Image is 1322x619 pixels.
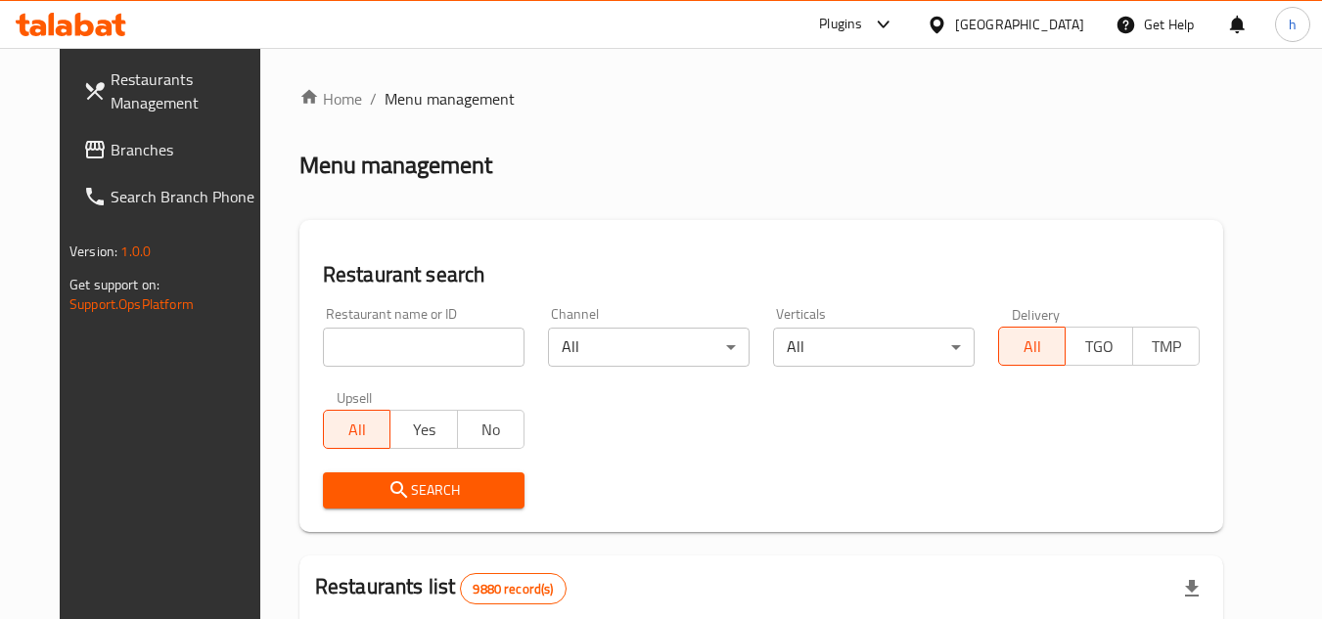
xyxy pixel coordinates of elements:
button: No [457,410,524,449]
span: TGO [1073,332,1124,361]
nav: breadcrumb [299,87,1223,111]
button: TGO [1065,327,1132,366]
h2: Restaurant search [323,260,1200,289]
span: Menu management [385,87,515,111]
button: TMP [1132,327,1200,366]
span: No [466,416,517,444]
div: All [773,328,975,367]
button: All [998,327,1066,366]
div: Export file [1168,565,1215,612]
a: Support.OpsPlatform [69,291,194,317]
label: Upsell [337,390,373,404]
a: Search Branch Phone [68,173,281,220]
a: Home [299,87,362,111]
a: Restaurants Management [68,56,281,126]
button: All [323,410,390,449]
span: All [1007,332,1058,361]
span: Get support on: [69,272,160,297]
button: Yes [389,410,457,449]
span: All [332,416,383,444]
div: All [548,328,750,367]
span: Branches [111,138,265,161]
span: Search [339,478,509,503]
span: h [1289,14,1297,35]
label: Delivery [1012,307,1061,321]
input: Search for restaurant name or ID.. [323,328,524,367]
div: Plugins [819,13,862,36]
h2: Restaurants list [315,572,567,604]
li: / [370,87,377,111]
div: [GEOGRAPHIC_DATA] [955,14,1084,35]
span: Search Branch Phone [111,185,265,208]
span: Version: [69,239,117,264]
div: Total records count [460,573,566,604]
span: TMP [1141,332,1192,361]
span: 1.0.0 [120,239,151,264]
span: Yes [398,416,449,444]
h2: Menu management [299,150,492,181]
a: Branches [68,126,281,173]
span: 9880 record(s) [461,580,565,598]
span: Restaurants Management [111,67,265,114]
button: Search [323,472,524,508]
